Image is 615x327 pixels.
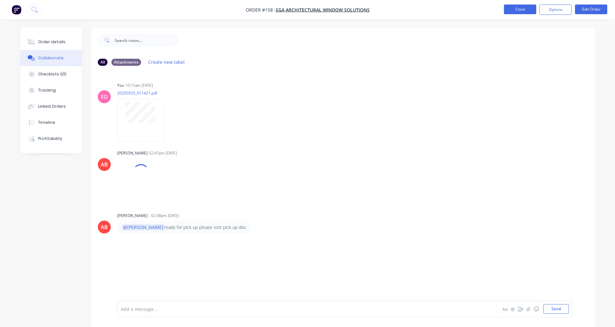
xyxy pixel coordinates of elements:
div: 10:15am [DATE] [125,83,153,88]
button: Timeline [20,114,82,131]
p: 20250925_011421.pdf [117,90,170,96]
div: 02:47pm [DATE] [149,150,177,156]
button: Aa [501,305,509,313]
div: All [98,59,108,66]
div: Collaborate [38,55,64,61]
a: SGA Architectural Window Solutions [276,7,370,13]
button: Close [504,5,536,14]
span: Order #158 - [246,7,276,13]
button: Create new label [145,58,188,66]
div: - 02:48pm [DATE] [149,213,179,219]
div: Attachments [111,59,141,66]
div: Linked Orders [38,104,66,109]
button: Collaborate [20,50,82,66]
input: Search notes... [115,34,179,47]
div: You [117,83,124,88]
div: Timeline [38,120,55,125]
div: EO [101,93,108,101]
button: Linked Orders [20,98,82,114]
span: @[PERSON_NAME] [122,224,164,230]
button: Send [543,304,569,314]
div: Profitability [38,136,62,142]
div: AB [101,223,108,231]
div: [PERSON_NAME] [117,213,148,219]
div: AB [101,161,108,168]
button: Order details [20,34,82,50]
button: Edit Order [575,5,607,14]
button: @ [509,305,517,313]
button: Tracking [20,82,82,98]
img: Factory [12,5,21,15]
button: Profitability [20,131,82,147]
button: Checklists 0/0 [20,66,82,82]
div: Tracking [38,87,56,93]
div: Checklists 0/0 [38,71,67,77]
div: ready for pick up please sort pick up doc [122,224,246,231]
div: [PERSON_NAME] [117,150,148,156]
button: Options [539,5,572,15]
div: Order details [38,39,66,45]
button: ☺ [532,305,540,313]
